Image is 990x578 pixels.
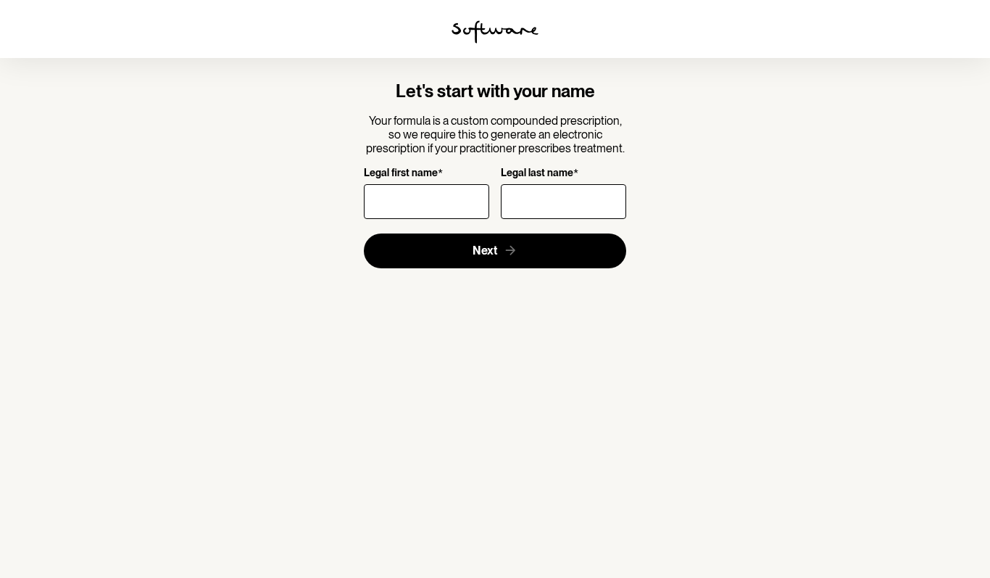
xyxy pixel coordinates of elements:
[452,20,538,44] img: software logo
[364,234,627,268] button: Next
[364,167,438,181] p: Legal first name
[501,167,573,181] p: Legal last name
[473,244,497,257] span: Next
[364,81,627,102] h4: Let's start with your name
[364,114,627,156] p: Your formula is a custom compounded prescription, so we require this to generate an electronic pr...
